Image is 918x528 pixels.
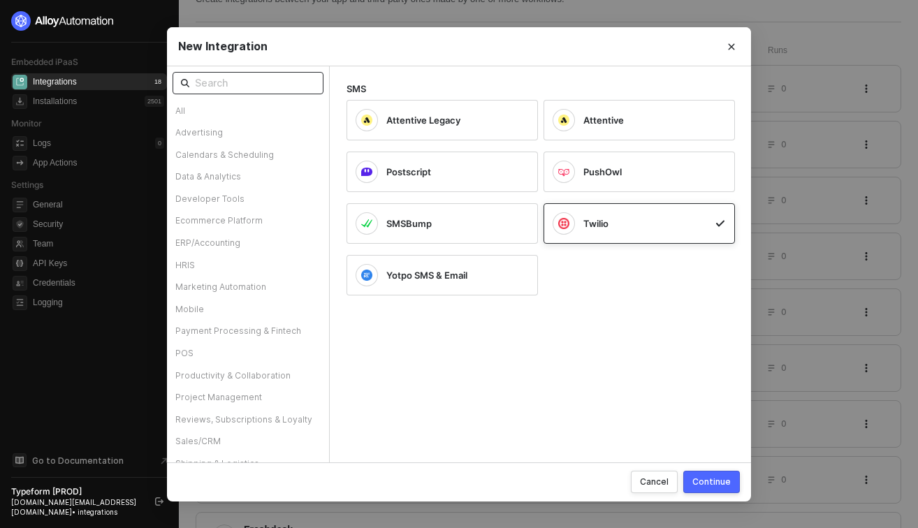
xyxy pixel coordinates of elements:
[692,476,731,487] div: Continue
[386,217,432,230] span: SMSBump
[640,476,669,487] div: Cancel
[167,254,329,277] div: HRIS
[178,39,740,54] div: New Integration
[167,342,329,365] div: POS
[167,430,329,453] div: Sales/CRM
[167,188,329,210] div: Developer Tools
[386,269,467,281] span: Yotpo SMS & Email
[347,83,752,95] div: SMS
[558,218,569,229] img: icon
[195,75,315,91] input: Search
[167,365,329,387] div: Productivity & Collaboration
[167,276,329,298] div: Marketing Automation
[167,298,329,321] div: Mobile
[167,232,329,254] div: ERP/Accounting
[167,453,329,475] div: Shipping & Logistics
[583,166,622,178] span: PushOwl
[631,471,678,493] button: Cancel
[583,217,609,230] span: Twilio
[167,320,329,342] div: Payment Processing & Fintech
[167,144,329,166] div: Calendars & Scheduling
[558,166,569,177] img: icon
[167,386,329,409] div: Project Management
[167,100,329,122] div: All
[167,166,329,188] div: Data & Analytics
[167,122,329,144] div: Advertising
[558,115,569,126] img: icon
[361,218,372,229] img: icon
[181,78,189,89] span: icon-search
[361,166,372,177] img: icon
[386,114,461,126] span: Attentive Legacy
[361,270,372,281] img: icon
[712,27,751,66] button: Close
[167,409,329,431] div: Reviews, Subscriptions & Loyalty
[683,471,740,493] button: Continue
[583,114,624,126] span: Attentive
[715,218,726,229] span: icon-checkmark
[386,166,431,178] span: Postscript
[361,115,372,126] img: icon
[167,210,329,232] div: Ecommerce Platform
